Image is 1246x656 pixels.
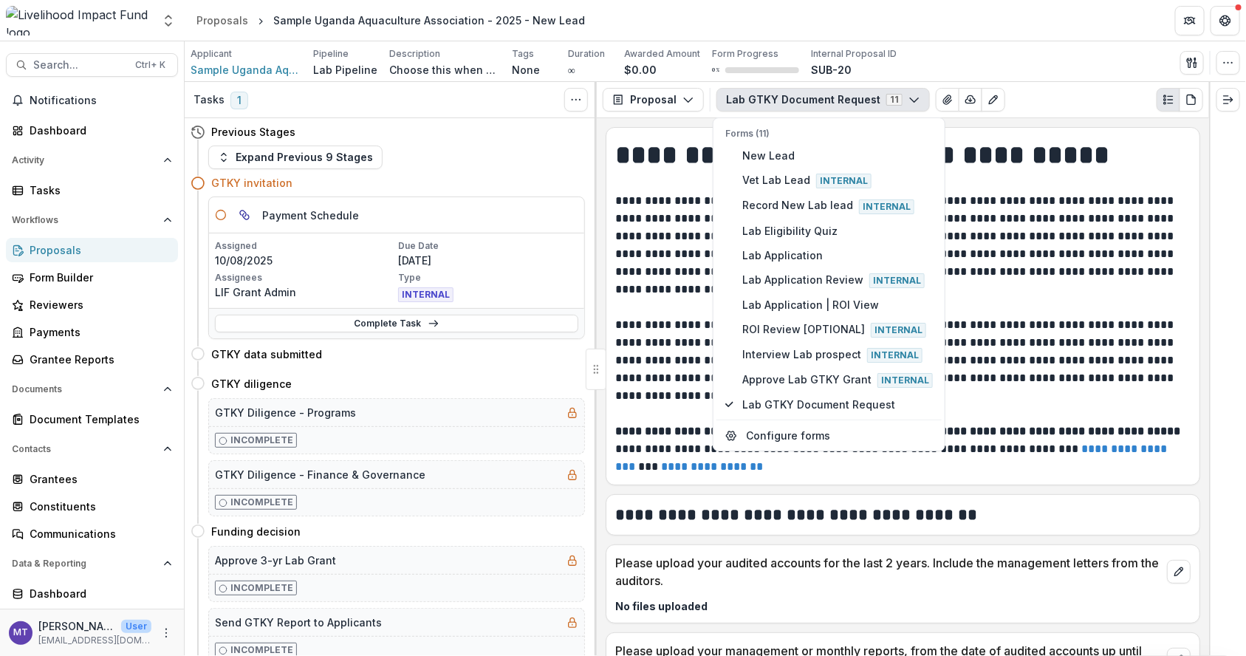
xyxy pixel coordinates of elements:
[215,253,395,268] p: 10/08/2025
[211,124,295,140] h4: Previous Stages
[6,522,178,546] a: Communications
[742,198,933,214] span: Record New Lab lead
[196,13,248,28] div: Proposals
[191,10,591,31] nav: breadcrumb
[233,203,256,227] button: View dependent tasks
[30,324,166,340] div: Payments
[215,271,395,284] p: Assignees
[1157,88,1180,112] button: Plaintext view
[877,373,933,388] span: Internal
[1211,6,1240,35] button: Get Help
[215,405,356,420] h5: GTKY Diligence - Programs
[6,265,178,290] a: Form Builder
[6,238,178,262] a: Proposals
[191,62,301,78] a: Sample Uganda Aquaculture Association
[624,47,700,61] p: Awarded Amount
[624,62,657,78] p: $0.00
[398,253,578,268] p: [DATE]
[158,6,179,35] button: Open entity switcher
[30,297,166,312] div: Reviewers
[211,175,292,191] h4: GTKY invitation
[6,53,178,77] button: Search...
[811,62,852,78] p: SUB-20
[13,628,28,638] div: Muthoni Thuo
[30,95,172,107] span: Notifications
[211,524,301,539] h4: Funding decision
[742,247,933,263] span: Lab Application
[194,94,225,106] h3: Tasks
[615,598,1191,614] p: No files uploaded
[398,287,453,302] span: INTERNAL
[6,178,178,202] a: Tasks
[6,407,178,431] a: Document Templates
[568,62,575,78] p: ∞
[6,437,178,461] button: Open Contacts
[742,346,933,363] span: Interview Lab prospect
[1216,88,1240,112] button: Expand right
[6,293,178,317] a: Reviewers
[816,174,872,189] span: Internal
[867,348,922,363] span: Internal
[6,148,178,172] button: Open Activity
[936,88,959,112] button: View Attached Files
[157,624,175,642] button: More
[12,155,157,165] span: Activity
[230,434,293,447] p: Incomplete
[132,57,168,73] div: Ctrl + K
[871,323,926,338] span: Internal
[389,62,500,78] p: Choose this when adding a new proposal to the first stage of a pipeline.
[6,89,178,112] button: Notifications
[30,586,166,601] div: Dashboard
[30,471,166,487] div: Grantees
[742,297,933,312] span: Lab Application | ROI View
[6,6,152,35] img: Livelihood Impact Fund logo
[564,88,588,112] button: Toggle View Cancelled Tasks
[742,372,933,388] span: Approve Lab GTKY Grant
[6,320,178,344] a: Payments
[12,558,157,569] span: Data & Reporting
[6,467,178,491] a: Grantees
[512,47,534,61] p: Tags
[6,347,178,372] a: Grantee Reports
[12,215,157,225] span: Workflows
[811,47,897,61] p: Internal Proposal ID
[30,526,166,541] div: Communications
[262,208,359,223] h5: Payment Schedule
[603,88,704,112] button: Proposal
[742,148,933,163] span: New Lead
[6,581,178,606] a: Dashboard
[191,10,254,31] a: Proposals
[215,467,425,482] h5: GTKY Diligence - Finance & Governance
[615,554,1161,590] p: Please upload your audited accounts for the last 2 years. Include the management letters from the...
[12,444,157,454] span: Contacts
[230,581,293,595] p: Incomplete
[869,273,925,288] span: Internal
[215,315,578,332] a: Complete Task
[30,242,166,258] div: Proposals
[6,494,178,519] a: Constituents
[211,376,292,392] h4: GTKY diligence
[12,384,157,394] span: Documents
[859,199,914,214] span: Internal
[742,272,933,288] span: Lab Application Review
[712,47,778,61] p: Form Progress
[512,62,540,78] p: None
[568,47,605,61] p: Duration
[1175,6,1205,35] button: Partners
[716,88,930,112] button: Lab GTKY Document Request11
[121,620,151,633] p: User
[742,397,933,412] span: Lab GTKY Document Request
[982,88,1005,112] button: Edit as form
[313,47,349,61] p: Pipeline
[6,552,178,575] button: Open Data & Reporting
[30,352,166,367] div: Grantee Reports
[273,13,585,28] div: Sample Uganda Aquaculture Association - 2025 - New Lead
[1167,560,1191,584] button: edit
[38,618,115,634] p: [PERSON_NAME]
[215,239,395,253] p: Assigned
[38,634,151,647] p: [EMAIL_ADDRESS][DOMAIN_NAME]
[30,411,166,427] div: Document Templates
[215,284,395,300] p: LIF Grant Admin
[742,223,933,239] span: Lab Eligibility Quiz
